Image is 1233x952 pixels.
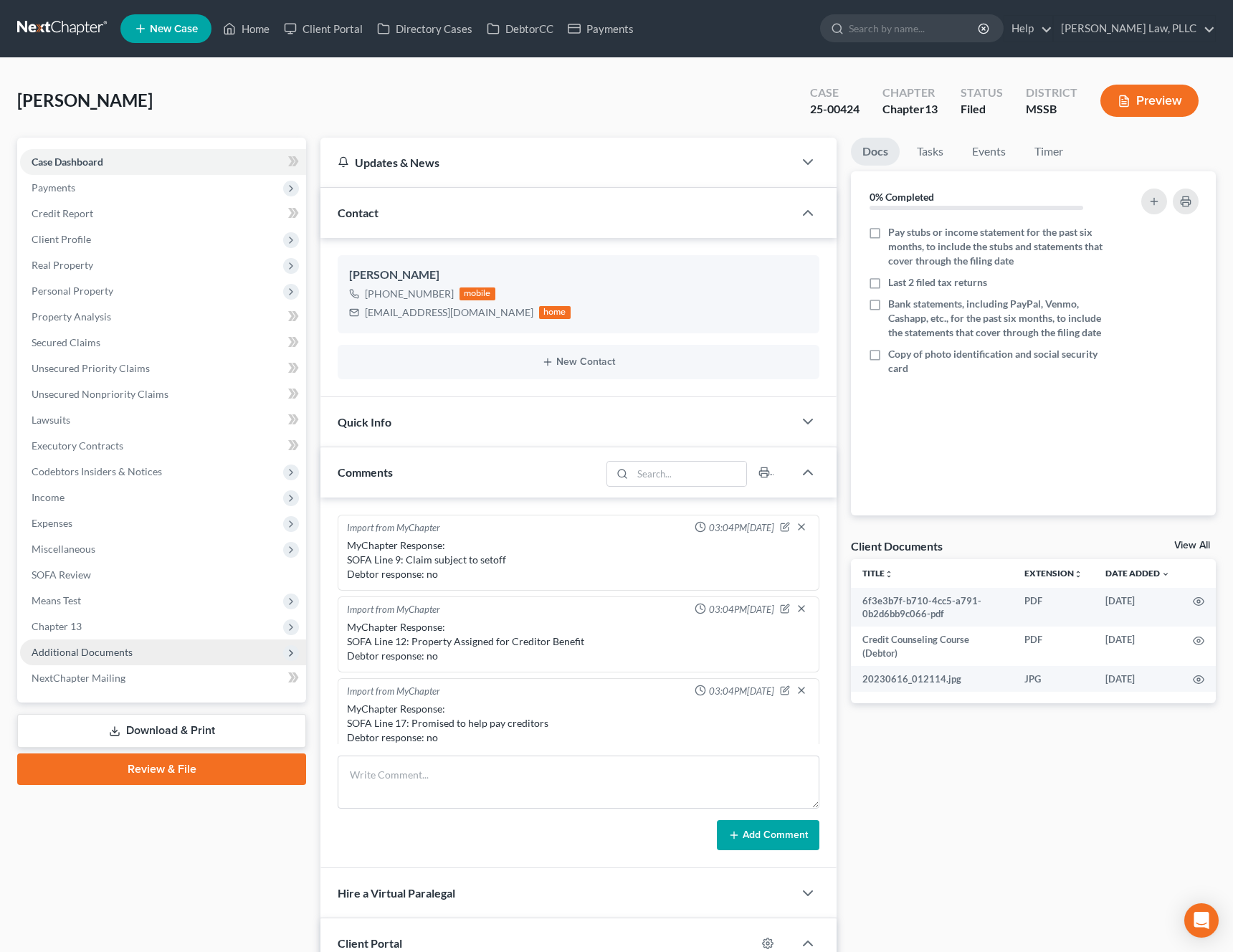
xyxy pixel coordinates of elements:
a: Tasks [905,138,955,166]
span: 13 [925,102,938,115]
a: Property Analysis [20,304,306,330]
div: MyChapter Response: SOFA Line 17: Promised to help pay creditors Debtor response: no [347,702,810,745]
div: [EMAIL_ADDRESS][DOMAIN_NAME] [365,305,533,320]
span: 03:04PM[DATE] [709,521,774,535]
a: Help [1004,16,1052,42]
span: Client Profile [32,233,91,245]
a: SOFA Review [20,562,306,588]
span: Personal Property [32,285,113,297]
a: Payments [561,16,641,42]
a: Credit Report [20,201,306,227]
span: Copy of photo identification and social security card [888,347,1113,376]
a: Timer [1023,138,1075,166]
a: Review & File [17,753,306,785]
a: [PERSON_NAME] Law, PLLC [1054,16,1215,42]
a: Docs [851,138,900,166]
span: Real Property [32,259,93,271]
a: Date Added expand_more [1105,568,1170,579]
td: [DATE] [1094,627,1181,666]
span: Means Test [32,594,81,606]
span: SOFA Review [32,568,91,581]
span: [PERSON_NAME] [17,90,153,110]
a: Directory Cases [370,16,480,42]
span: Chapter 13 [32,620,82,632]
button: New Contact [349,356,808,368]
div: Import from MyChapter [347,521,440,535]
span: Case Dashboard [32,156,103,168]
input: Search by name... [849,15,980,42]
div: MSSB [1026,101,1077,118]
span: Additional Documents [32,646,133,658]
i: expand_more [1161,570,1170,579]
a: Events [961,138,1017,166]
span: Pay stubs or income statement for the past six months, to include the stubs and statements that c... [888,225,1113,268]
td: 6f3e3b7f-b710-4cc5-a791-0b2d6bb9c066-pdf [851,588,1013,627]
span: Income [32,491,65,503]
div: 25-00424 [810,101,860,118]
div: Import from MyChapter [347,685,440,699]
a: Client Portal [277,16,370,42]
div: MyChapter Response: SOFA Line 9: Claim subject to setoff Debtor response: no [347,538,810,581]
a: Lawsuits [20,407,306,433]
div: Updates & News [338,155,776,170]
a: Executory Contracts [20,433,306,459]
a: Download & Print [17,714,306,748]
div: District [1026,85,1077,101]
a: Titleunfold_more [862,568,893,579]
div: Filed [961,101,1003,118]
input: Search... [633,462,747,486]
div: Open Intercom Messenger [1184,903,1219,938]
span: Payments [32,181,75,194]
strong: 0% Completed [870,191,934,203]
td: PDF [1013,588,1094,627]
span: Lawsuits [32,414,70,426]
td: JPG [1013,666,1094,692]
div: mobile [460,287,495,300]
div: [PHONE_NUMBER] [365,287,454,301]
a: DebtorCC [480,16,561,42]
span: Comments [338,465,393,479]
span: Unsecured Nonpriority Claims [32,388,168,400]
span: Unsecured Priority Claims [32,362,150,374]
td: 20230616_012114.jpg [851,666,1013,692]
a: NextChapter Mailing [20,665,306,691]
td: [DATE] [1094,588,1181,627]
a: Extensionunfold_more [1024,568,1082,579]
div: [PERSON_NAME] [349,267,808,284]
span: Last 2 filed tax returns [888,275,987,290]
span: Bank statements, including PayPal, Venmo, Cashapp, etc., for the past six months, to include the ... [888,297,1113,340]
span: 03:04PM[DATE] [709,603,774,617]
span: Executory Contracts [32,439,123,452]
a: View All [1174,541,1210,551]
span: 03:04PM[DATE] [709,685,774,698]
span: Secured Claims [32,336,100,348]
div: home [539,306,571,319]
div: MyChapter Response: SOFA Line 12: Property Assigned for Creditor Benefit Debtor response: no [347,620,810,663]
a: Secured Claims [20,330,306,356]
span: Miscellaneous [32,543,95,555]
span: Codebtors Insiders & Notices [32,465,162,477]
a: Case Dashboard [20,149,306,175]
div: Chapter [882,85,938,101]
span: Expenses [32,517,72,529]
span: Hire a Virtual Paralegal [338,886,455,900]
a: Unsecured Nonpriority Claims [20,381,306,407]
span: Property Analysis [32,310,111,323]
div: Chapter [882,101,938,118]
div: Import from MyChapter [347,603,440,617]
button: Add Comment [717,820,819,850]
i: unfold_more [1074,570,1082,579]
div: Client Documents [851,538,943,553]
span: Client Portal [338,936,402,950]
div: Case [810,85,860,101]
td: [DATE] [1094,666,1181,692]
a: Unsecured Priority Claims [20,356,306,381]
span: Quick Info [338,415,391,429]
span: NextChapter Mailing [32,672,125,684]
i: unfold_more [885,570,893,579]
td: Credit Counseling Course (Debtor) [851,627,1013,666]
div: Status [961,85,1003,101]
td: PDF [1013,627,1094,666]
span: Credit Report [32,207,93,219]
span: Contact [338,206,379,219]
